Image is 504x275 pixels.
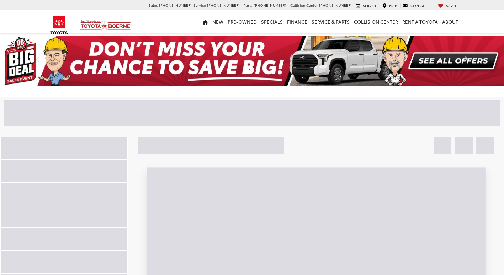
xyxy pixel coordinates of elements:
a: Pre-Owned [226,10,259,33]
span: [PHONE_NUMBER] [207,2,240,8]
a: Home [201,10,210,33]
a: Contact [400,3,429,9]
a: Finance [285,10,309,33]
span: [PHONE_NUMBER] [254,2,286,8]
a: Rent a Toyota [400,10,440,33]
a: New [210,10,226,33]
a: Service [354,3,379,9]
span: Sales [149,2,158,8]
span: Saved [446,3,458,8]
span: Contact [410,3,427,8]
span: Collision Center [290,2,318,8]
a: Service & Parts: Opens in a new tab [309,10,352,33]
img: Vic Vaughan Toyota of Boerne [80,19,131,32]
span: [PHONE_NUMBER] [159,2,192,8]
a: About [440,10,460,33]
span: [PHONE_NUMBER] [319,2,352,8]
span: Service [193,2,206,8]
span: Parts [244,2,253,8]
a: Map [381,3,399,9]
a: My Saved Vehicles [436,3,460,9]
a: Collision Center [352,10,400,33]
img: Toyota [46,14,73,37]
a: Specials [259,10,285,33]
span: Map [389,3,397,8]
span: Service [363,3,377,8]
